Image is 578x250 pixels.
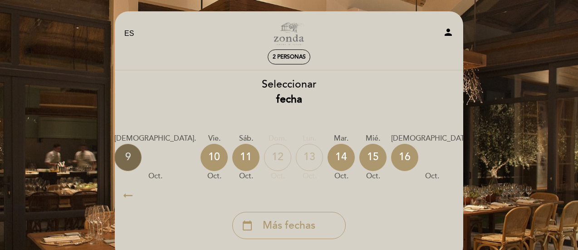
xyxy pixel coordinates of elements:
b: fecha [276,93,302,106]
div: [DEMOGRAPHIC_DATA]. [391,133,473,144]
div: 12 [264,144,291,171]
div: mar. [328,133,355,144]
div: oct. [296,171,323,181]
div: oct. [232,171,260,181]
a: Zonda by [PERSON_NAME] [232,21,346,46]
div: oct. [201,171,228,181]
span: Más fechas [263,218,315,233]
div: dom. [264,133,291,144]
div: mié. [359,133,387,144]
i: person [443,27,454,38]
div: 11 [232,144,260,171]
div: [DEMOGRAPHIC_DATA]. [114,133,196,144]
i: arrow_right_alt [121,186,135,205]
i: calendar_today [242,218,253,233]
span: 2 personas [273,54,306,60]
button: person [443,27,454,41]
div: sáb. [232,133,260,144]
div: 9 [114,144,142,171]
div: oct. [264,171,291,181]
div: 15 [359,144,387,171]
div: 14 [328,144,355,171]
div: oct. [391,171,473,181]
div: 16 [391,144,418,171]
div: oct. [114,171,196,181]
div: oct. [359,171,387,181]
div: lun. [296,133,323,144]
div: oct. [328,171,355,181]
div: 13 [296,144,323,171]
div: Seleccionar [114,77,464,107]
div: vie. [201,133,228,144]
div: 10 [201,144,228,171]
